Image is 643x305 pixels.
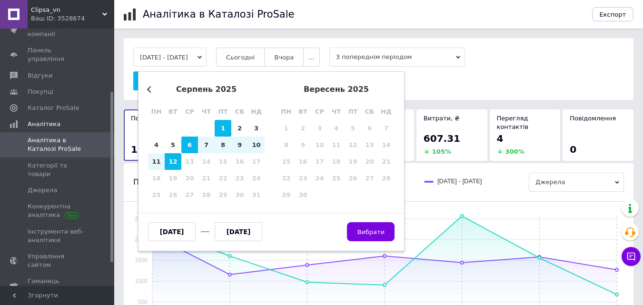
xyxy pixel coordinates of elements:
[165,187,181,203] div: Not available вівторок, 26-е серпня 2025 р.
[181,153,198,170] div: Not available середа, 13-е серпня 2025 р.
[570,144,576,155] span: 0
[28,46,88,63] span: Панель управління
[424,133,460,144] span: 607.31
[361,170,378,187] div: Not available субота, 27-е вересня 2025 р.
[311,103,328,120] div: ср
[248,120,265,137] div: Choose неділя, 3-є серпня 2025 р.
[529,173,624,192] span: Джерела
[329,48,465,67] span: З попереднім періодом
[231,153,248,170] div: Not available субота, 16-е серпня 2025 р.
[361,103,378,120] div: сб
[215,103,231,120] div: пт
[274,54,294,61] span: Вчора
[148,103,165,120] div: пн
[165,103,181,120] div: вт
[165,137,181,153] div: Choose вівторок, 5-е серпня 2025 р.
[148,120,265,203] div: month 2025-08
[570,115,616,122] span: Повідомлення
[28,120,60,128] span: Аналітика
[28,252,88,269] span: Управління сайтом
[361,137,378,153] div: Not available субота, 13-е вересня 2025 р.
[328,137,345,153] div: Not available четвер, 11-е вересня 2025 р.
[215,153,231,170] div: Not available п’ятниця, 15-е серпня 2025 р.
[278,85,395,94] div: вересень 2025
[148,137,165,153] div: Choose понеділок, 4-е серпня 2025 р.
[278,120,395,203] div: month 2025-09
[181,170,198,187] div: Not available середа, 20-е серпня 2025 р.
[28,88,53,96] span: Покупці
[231,103,248,120] div: сб
[231,187,248,203] div: Not available субота, 30-е серпня 2025 р.
[165,170,181,187] div: Not available вівторок, 19-е серпня 2025 р.
[148,187,165,203] div: Not available понеділок, 25-е серпня 2025 р.
[198,187,215,203] div: Not available четвер, 28-е серпня 2025 р.
[311,153,328,170] div: Not available середа, 17-е вересня 2025 р.
[28,104,79,112] span: Каталог ProSale
[592,7,634,21] button: Експорт
[216,48,265,67] button: Сьогодні
[131,115,154,122] span: Покази
[181,137,198,153] div: Choose середа, 6-е серпня 2025 р.
[378,103,395,120] div: нд
[181,103,198,120] div: ср
[248,187,265,203] div: Not available неділя, 31-е серпня 2025 р.
[28,136,88,153] span: Аналітика в Каталозі ProSale
[278,187,295,203] div: Not available понеділок, 29-е вересня 2025 р.
[264,48,304,67] button: Вчора
[378,120,395,137] div: Not available неділя, 7-е вересня 2025 р.
[198,153,215,170] div: Not available четвер, 14-е серпня 2025 р.
[148,153,165,170] div: Choose понеділок, 11-е серпня 2025 р.
[215,170,231,187] div: Not available п’ятниця, 22-е серпня 2025 р.
[147,86,154,93] button: Previous Month
[345,137,361,153] div: Not available п’ятниця, 12-е вересня 2025 р.
[215,120,231,137] div: Choose п’ятниця, 1-е серпня 2025 р.
[497,115,529,130] span: Перегляд контактів
[135,278,148,285] text: 1000
[295,103,311,120] div: вт
[295,170,311,187] div: Not available вівторок, 23-є вересня 2025 р.
[295,187,311,203] div: Not available вівторок, 30-е вересня 2025 р.
[497,133,504,144] span: 4
[311,120,328,137] div: Not available середа, 3-є вересня 2025 р.
[295,137,311,153] div: Not available вівторок, 9-е вересня 2025 р.
[148,170,165,187] div: Not available понеділок, 18-е серпня 2025 р.
[600,11,626,18] span: Експорт
[328,170,345,187] div: Not available четвер, 25-е вересня 2025 р.
[278,170,295,187] div: Not available понеділок, 22-е вересня 2025 р.
[345,120,361,137] div: Not available п’ятниця, 5-е вересня 2025 р.
[295,153,311,170] div: Not available вівторок, 16-е вересня 2025 р.
[347,222,395,241] button: Вибрати
[303,48,319,67] button: ...
[248,170,265,187] div: Not available неділя, 24-е серпня 2025 р.
[328,103,345,120] div: чт
[424,115,460,122] span: Витрати, ₴
[28,161,88,178] span: Категорії та товари
[328,153,345,170] div: Not available четвер, 18-е вересня 2025 р.
[378,170,395,187] div: Not available неділя, 28-е вересня 2025 р.
[248,137,265,153] div: Choose неділя, 10-е серпня 2025 р.
[31,6,102,14] span: Clipsa_vn
[278,103,295,120] div: пн
[28,277,88,294] span: Гаманець компанії
[28,202,88,219] span: Конкурентна аналітика
[345,103,361,120] div: пт
[308,54,314,61] span: ...
[378,137,395,153] div: Not available неділя, 14-е вересня 2025 р.
[28,186,57,195] span: Джерела
[345,153,361,170] div: Not available п’ятниця, 19-е вересня 2025 р.
[278,137,295,153] div: Not available понеділок, 8-е вересня 2025 р.
[248,103,265,120] div: нд
[28,71,52,80] span: Відгуки
[432,148,451,155] span: 105 %
[181,187,198,203] div: Not available середа, 27-е серпня 2025 р.
[505,148,524,155] span: 300 %
[328,120,345,137] div: Not available четвер, 4-е вересня 2025 р.
[378,153,395,170] div: Not available неділя, 21-е вересня 2025 р.
[248,153,265,170] div: Not available неділя, 17-е серпня 2025 р.
[311,137,328,153] div: Not available середа, 10-е вересня 2025 р.
[143,9,294,20] h1: Аналітика в Каталозі ProSale
[226,54,255,61] span: Сьогодні
[295,120,311,137] div: Not available вівторок, 2-е вересня 2025 р.
[361,153,378,170] div: Not available субота, 20-е вересня 2025 р.
[357,228,385,236] span: Вибрати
